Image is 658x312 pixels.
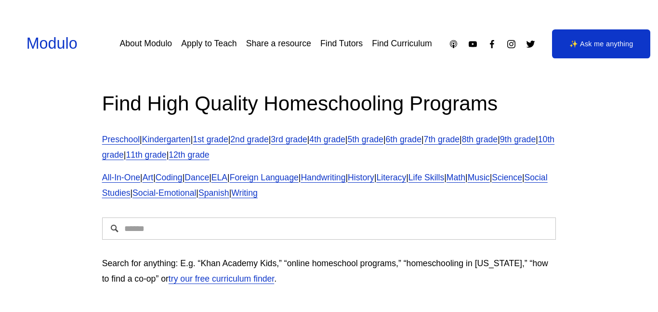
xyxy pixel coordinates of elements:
a: 6th grade [386,135,421,144]
a: 4th grade [309,135,345,144]
a: Preschool [102,135,140,144]
a: Handwriting [301,173,345,182]
a: Twitter [526,39,536,49]
a: Find Curriculum [372,35,432,52]
a: Spanish [198,188,229,198]
a: About Modulo [119,35,172,52]
a: 5th grade [347,135,383,144]
a: Writing [231,188,258,198]
a: Social Studies [102,173,548,198]
a: History [348,173,374,182]
a: Literacy [376,173,406,182]
a: Dance [184,173,209,182]
a: 1st grade [193,135,228,144]
a: Modulo [26,35,78,52]
a: Art [143,173,154,182]
a: 2nd grade [230,135,268,144]
a: ELA [211,173,227,182]
a: All-In-One [102,173,140,182]
a: 11th grade [126,150,166,160]
a: try our free curriculum finder [169,274,274,284]
a: ✨ Ask me anything [552,29,650,58]
h2: Find High Quality Homeschooling Programs [102,90,556,117]
a: Music [468,173,490,182]
a: 10th grade [102,135,554,160]
a: Science [492,173,522,182]
p: | | | | | | | | | | | | | | | | [102,170,556,201]
p: | | | | | | | | | | | | | [102,132,556,163]
a: 12th grade [169,150,209,160]
p: Search for anything: E.g. “Khan Academy Kids,” “online homeschool programs,” “homeschooling in [U... [102,256,556,287]
a: Facebook [487,39,497,49]
a: Social-Emotional [132,188,196,198]
a: 8th grade [462,135,498,144]
a: 3rd grade [271,135,307,144]
a: Coding [156,173,183,182]
a: 9th grade [500,135,536,144]
a: Share a resource [246,35,311,52]
a: Apply to Teach [181,35,237,52]
a: Foreign Language [230,173,299,182]
a: Instagram [506,39,516,49]
a: 7th grade [424,135,460,144]
a: Kindergarten [142,135,191,144]
a: Find Tutors [320,35,363,52]
a: Apple Podcasts [448,39,459,49]
a: Life Skills [408,173,444,182]
input: Search [102,217,556,240]
a: Math [447,173,465,182]
a: YouTube [468,39,478,49]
